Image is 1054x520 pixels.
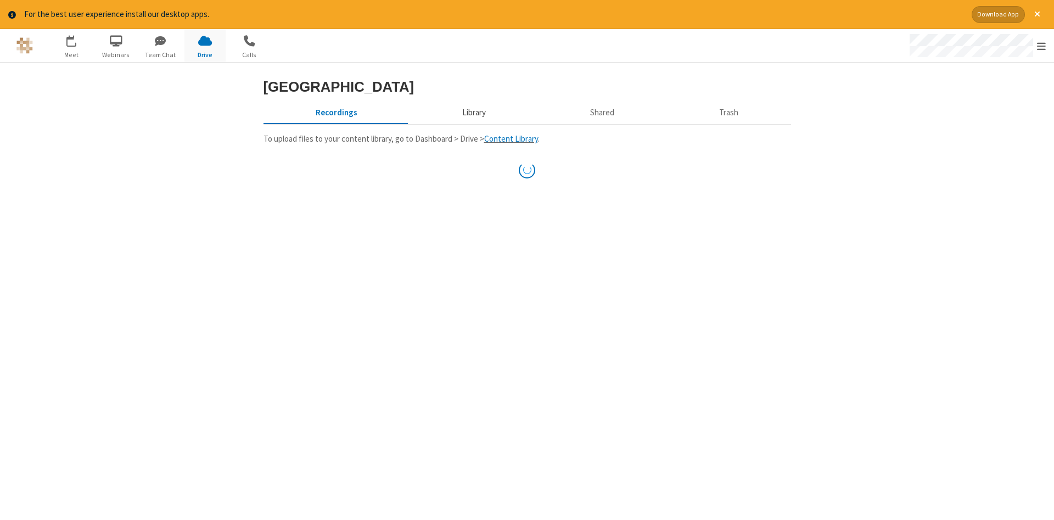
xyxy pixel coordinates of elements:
div: 1 [74,35,81,43]
p: To upload files to your content library, go to Dashboard > Drive > . [263,133,791,146]
h3: [GEOGRAPHIC_DATA] [263,79,791,94]
img: QA Selenium DO NOT DELETE OR CHANGE [16,37,33,54]
span: Team Chat [140,50,181,60]
button: Close alert [1029,6,1046,23]
span: Calls [229,50,270,60]
button: Logo [4,29,45,62]
button: Content library [410,103,538,124]
button: Trash [667,103,791,124]
span: Webinars [96,50,137,60]
div: For the best user experience install our desktop apps. [24,8,963,21]
div: Open menu [899,29,1054,62]
span: Meet [51,50,92,60]
button: Download App [972,6,1025,23]
button: Recorded meetings [263,103,410,124]
a: Content Library [484,133,538,144]
button: Shared during meetings [538,103,667,124]
span: Drive [184,50,226,60]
